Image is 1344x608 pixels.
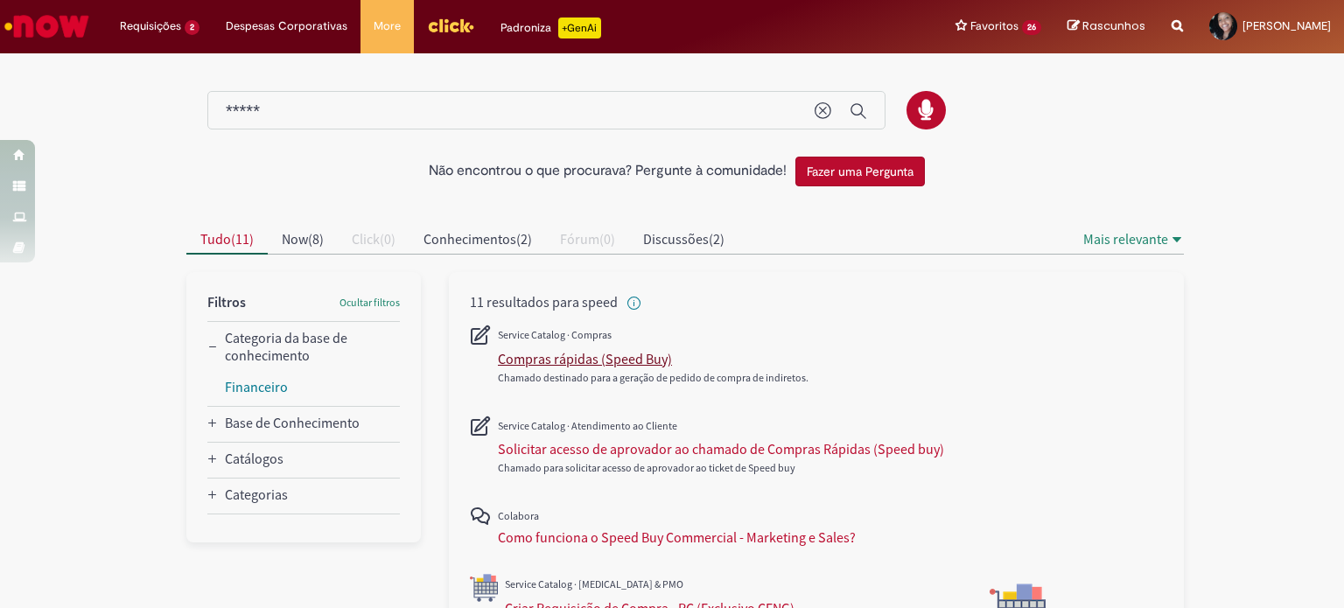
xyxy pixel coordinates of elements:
div: Padroniza [500,17,601,38]
span: Requisições [120,17,181,35]
a: Rascunhos [1067,18,1145,35]
span: More [374,17,401,35]
p: +GenAi [558,17,601,38]
span: 26 [1022,20,1041,35]
img: click_logo_yellow_360x200.png [427,12,474,38]
button: Fazer uma Pergunta [795,157,925,186]
img: ServiceNow [2,9,92,44]
span: 2 [185,20,199,35]
h2: Não encontrou o que procurava? Pergunte à comunidade! [429,164,787,179]
span: Despesas Corporativas [226,17,347,35]
span: Favoritos [970,17,1018,35]
span: Rascunhos [1082,17,1145,34]
span: [PERSON_NAME] [1242,18,1331,33]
